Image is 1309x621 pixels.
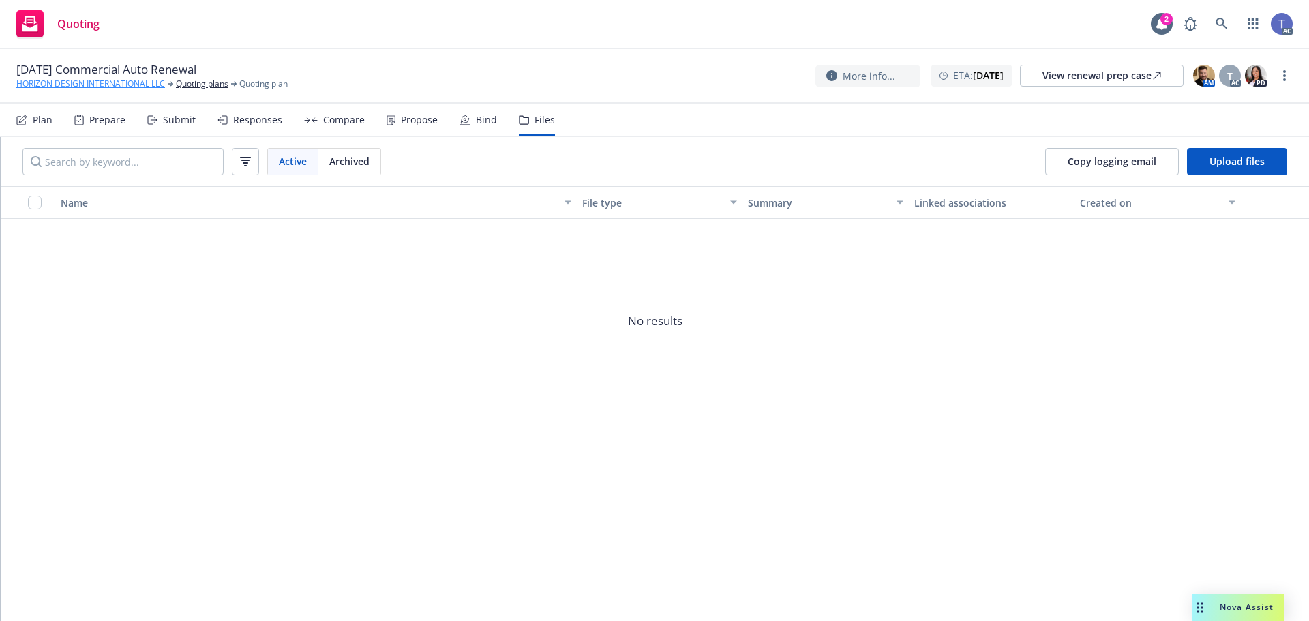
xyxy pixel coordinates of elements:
span: More info... [843,69,895,83]
button: Upload files [1187,148,1287,175]
span: ETA : [953,68,1004,82]
span: Copy logging email [1068,155,1156,168]
div: Plan [33,115,52,125]
a: Quoting [11,5,105,43]
span: Quoting [57,18,100,29]
a: more [1276,67,1293,84]
button: Copy logging email [1045,148,1179,175]
img: photo [1193,65,1215,87]
div: Prepare [89,115,125,125]
button: Created on [1074,186,1241,219]
span: No results [1,219,1309,423]
button: Linked associations [909,186,1075,219]
input: Select all [28,196,42,209]
div: Responses [233,115,282,125]
button: File type [577,186,743,219]
a: View renewal prep case [1020,65,1184,87]
img: photo [1245,65,1267,87]
img: photo [1271,13,1293,35]
div: Summary [748,196,888,210]
div: Drag to move [1192,594,1209,621]
div: Compare [323,115,365,125]
span: T [1227,69,1233,83]
button: Summary [742,186,909,219]
a: HORIZON DESIGN INTERNATIONAL LLC [16,78,165,90]
button: Nova Assist [1192,594,1284,621]
a: Report a Bug [1177,10,1204,37]
span: Active [279,154,307,168]
button: More info... [815,65,920,87]
div: Created on [1080,196,1220,210]
div: Propose [401,115,438,125]
div: Files [535,115,555,125]
span: Archived [329,154,370,168]
a: Search [1208,10,1235,37]
div: File type [582,196,723,210]
div: Name [61,196,556,210]
strong: [DATE] [973,69,1004,82]
a: Quoting plans [176,78,228,90]
button: Name [55,186,577,219]
div: Bind [476,115,497,125]
div: Submit [163,115,196,125]
div: View renewal prep case [1042,65,1161,86]
div: Linked associations [914,196,1070,210]
span: Nova Assist [1220,601,1274,613]
span: [DATE] Commercial Auto Renewal [16,61,196,78]
a: Switch app [1239,10,1267,37]
div: 2 [1160,13,1173,25]
input: Search by keyword... [22,148,224,175]
span: Quoting plan [239,78,288,90]
span: Upload files [1209,155,1265,168]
